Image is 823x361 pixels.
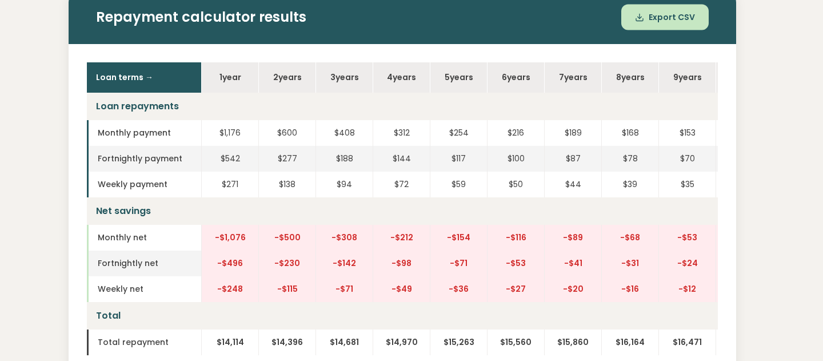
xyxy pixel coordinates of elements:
[258,251,315,276] td: -$230
[544,172,601,197] td: $44
[373,251,430,276] td: -$98
[487,146,544,172] td: $100
[258,62,315,93] th: 2 year s
[315,225,373,251] td: -$308
[658,276,716,302] td: -$12
[487,172,544,197] td: $50
[430,276,487,302] td: -$36
[601,251,658,276] td: -$31
[544,146,601,172] td: $87
[315,146,373,172] td: $188
[258,120,315,146] td: $600
[716,172,773,197] td: $32
[487,225,544,251] td: -$116
[87,93,773,120] td: Loan repayments
[716,251,773,276] td: -$18
[201,146,258,172] td: $542
[544,225,601,251] td: -$89
[430,330,487,355] td: $15,263
[658,172,716,197] td: $35
[258,146,315,172] td: $277
[487,120,544,146] td: $216
[373,120,430,146] td: $312
[544,120,601,146] td: $189
[201,62,258,93] th: 1 year
[430,251,487,276] td: -$71
[87,276,201,302] td: Weekly net
[258,330,315,355] td: $14,396
[96,9,709,26] h2: Repayment calculator results
[658,330,716,355] td: $16,471
[430,120,487,146] td: $254
[544,330,601,355] td: $15,860
[258,225,315,251] td: -$500
[315,251,373,276] td: -$142
[601,62,658,93] th: 8 year s
[201,120,258,146] td: $1,176
[487,251,544,276] td: -$53
[430,62,487,93] th: 5 year s
[315,120,373,146] td: $408
[621,5,709,30] button: Export CSV
[487,276,544,302] td: -$27
[201,251,258,276] td: -$496
[87,225,201,251] td: Monthly net
[315,62,373,93] th: 3 year s
[373,172,430,197] td: $72
[87,120,201,146] td: Monthly payment
[430,172,487,197] td: $59
[658,120,716,146] td: $153
[373,62,430,93] th: 4 year s
[87,146,201,172] td: Fortnightly payment
[601,330,658,355] td: $16,164
[201,225,258,251] td: -$1,076
[430,225,487,251] td: -$154
[716,276,773,302] td: -$9
[487,62,544,93] th: 6 year s
[87,330,201,355] td: Total repayment
[87,251,201,276] td: Fortnightly net
[601,172,658,197] td: $39
[487,330,544,355] td: $15,560
[716,62,773,93] th: 10 year s
[601,225,658,251] td: -$68
[716,120,773,146] td: $140
[658,225,716,251] td: -$53
[658,62,716,93] th: 9 year s
[258,276,315,302] td: -$115
[201,330,258,355] td: $14,114
[601,146,658,172] td: $78
[544,62,601,93] th: 7 year s
[373,330,430,355] td: $14,970
[716,330,773,355] td: $16,782
[315,276,373,302] td: -$71
[87,302,773,330] td: Total
[716,146,773,172] td: $64
[601,276,658,302] td: -$16
[544,251,601,276] td: -$41
[658,146,716,172] td: $70
[201,172,258,197] td: $271
[87,197,773,225] td: Net savings
[315,330,373,355] td: $14,681
[201,276,258,302] td: -$248
[373,225,430,251] td: -$212
[315,172,373,197] td: $94
[716,225,773,251] td: -$40
[601,120,658,146] td: $168
[87,62,201,93] th: Loan terms →
[87,172,201,197] td: Weekly payment
[544,276,601,302] td: -$20
[258,172,315,197] td: $138
[430,146,487,172] td: $117
[658,251,716,276] td: -$24
[373,146,430,172] td: $144
[373,276,430,302] td: -$49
